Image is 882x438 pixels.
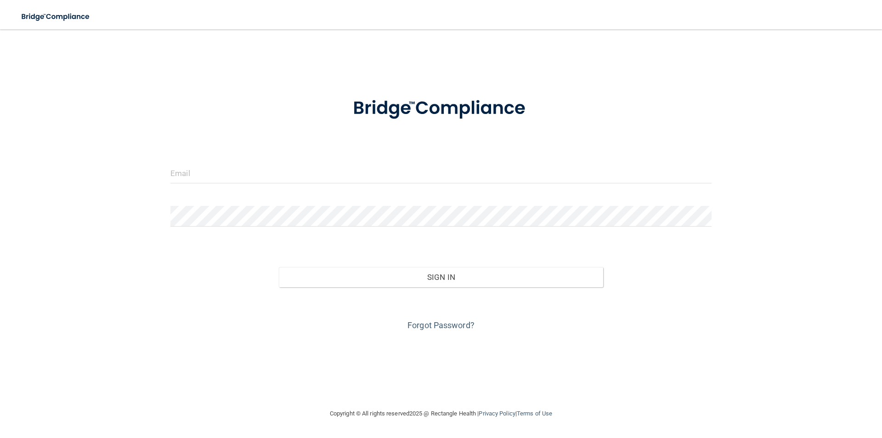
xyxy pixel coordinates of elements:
[279,267,604,287] button: Sign In
[14,7,98,26] img: bridge_compliance_login_screen.278c3ca4.svg
[479,410,515,417] a: Privacy Policy
[407,320,475,330] a: Forgot Password?
[170,163,712,183] input: Email
[517,410,552,417] a: Terms of Use
[273,399,609,428] div: Copyright © All rights reserved 2025 @ Rectangle Health | |
[334,85,548,132] img: bridge_compliance_login_screen.278c3ca4.svg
